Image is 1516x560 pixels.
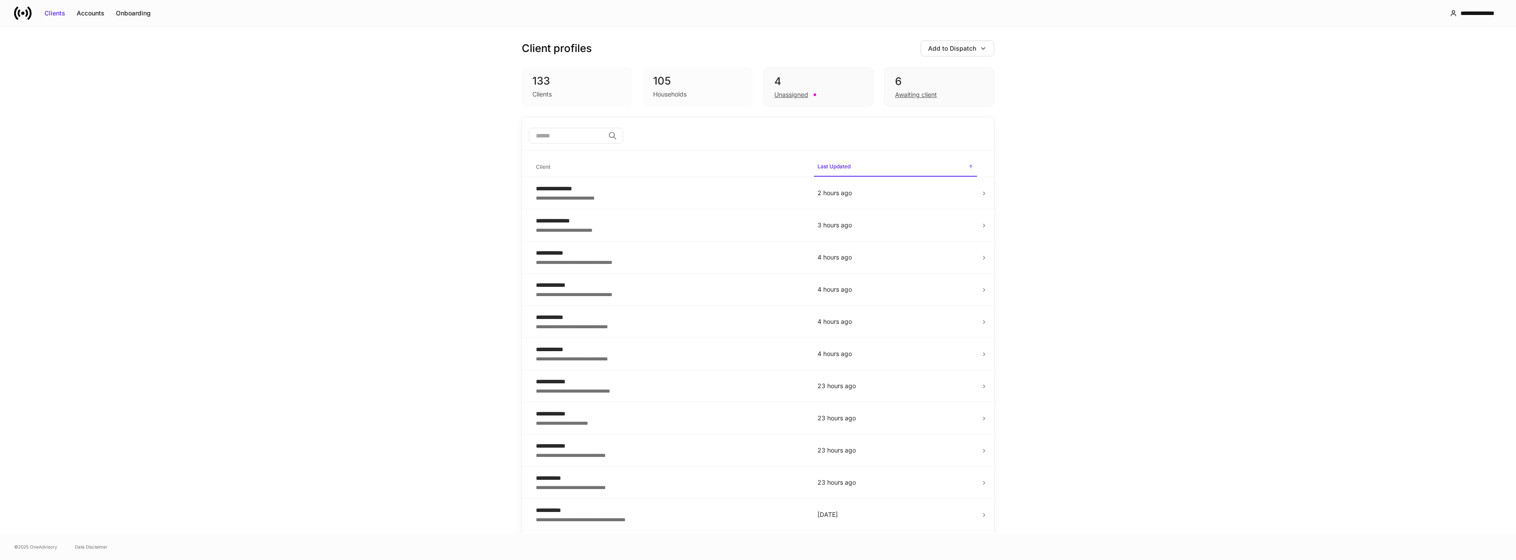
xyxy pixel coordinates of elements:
button: Accounts [71,6,110,20]
div: Onboarding [116,9,151,18]
p: 4 hours ago [817,349,974,358]
div: 133 [532,74,621,88]
h3: Client profiles [522,41,592,56]
div: Households [653,90,687,99]
a: Data Disclaimer [75,543,108,550]
div: Unassigned [774,90,808,99]
p: 23 hours ago [817,478,974,487]
p: [DATE] [817,510,974,519]
div: Clients [532,90,552,99]
h6: Last Updated [817,162,851,171]
span: Last Updated [814,158,977,177]
button: Add to Dispatch [921,41,994,56]
p: 3 hours ago [817,221,974,230]
div: Clients [45,9,65,18]
button: Onboarding [110,6,156,20]
div: 105 [653,74,742,88]
div: Add to Dispatch [928,44,976,53]
p: 23 hours ago [817,382,974,390]
span: Client [532,158,807,176]
div: 6 [895,74,983,89]
div: Accounts [77,9,104,18]
div: 4Unassigned [763,67,873,107]
span: © 2025 OneAdvisory [14,543,57,550]
button: Clients [39,6,71,20]
p: 2 hours ago [817,189,974,197]
div: 4 [774,74,862,89]
div: 6Awaiting client [884,67,994,107]
p: 23 hours ago [817,446,974,455]
p: 23 hours ago [817,414,974,423]
div: Awaiting client [895,90,937,99]
p: 4 hours ago [817,253,974,262]
p: 4 hours ago [817,317,974,326]
h6: Client [536,163,550,171]
p: 4 hours ago [817,285,974,294]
